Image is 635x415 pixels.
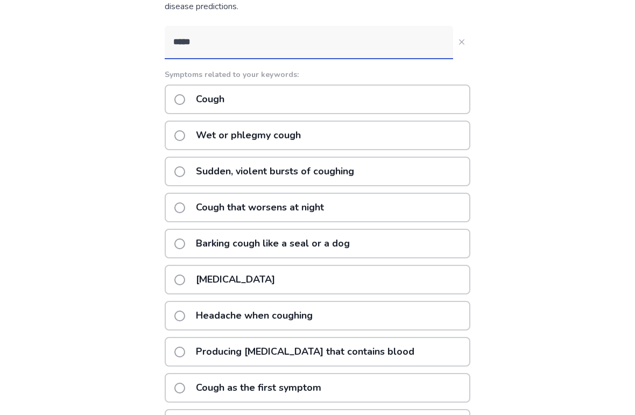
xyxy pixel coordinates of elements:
p: Producing [MEDICAL_DATA] that contains blood [189,339,421,366]
input: Close [165,26,453,59]
p: Sudden, violent bursts of coughing [189,158,361,186]
p: Cough as the first symptom [189,375,328,402]
p: Symptoms related to your keywords: [165,69,470,81]
p: Wet or phlegmy cough [189,122,307,150]
button: Close [453,34,470,51]
p: Headache when coughing [189,303,319,330]
p: [MEDICAL_DATA] [189,266,281,294]
p: Cough [189,86,231,114]
p: Barking cough like a seal or a dog [189,230,356,258]
p: Cough that worsens at night [189,194,330,222]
